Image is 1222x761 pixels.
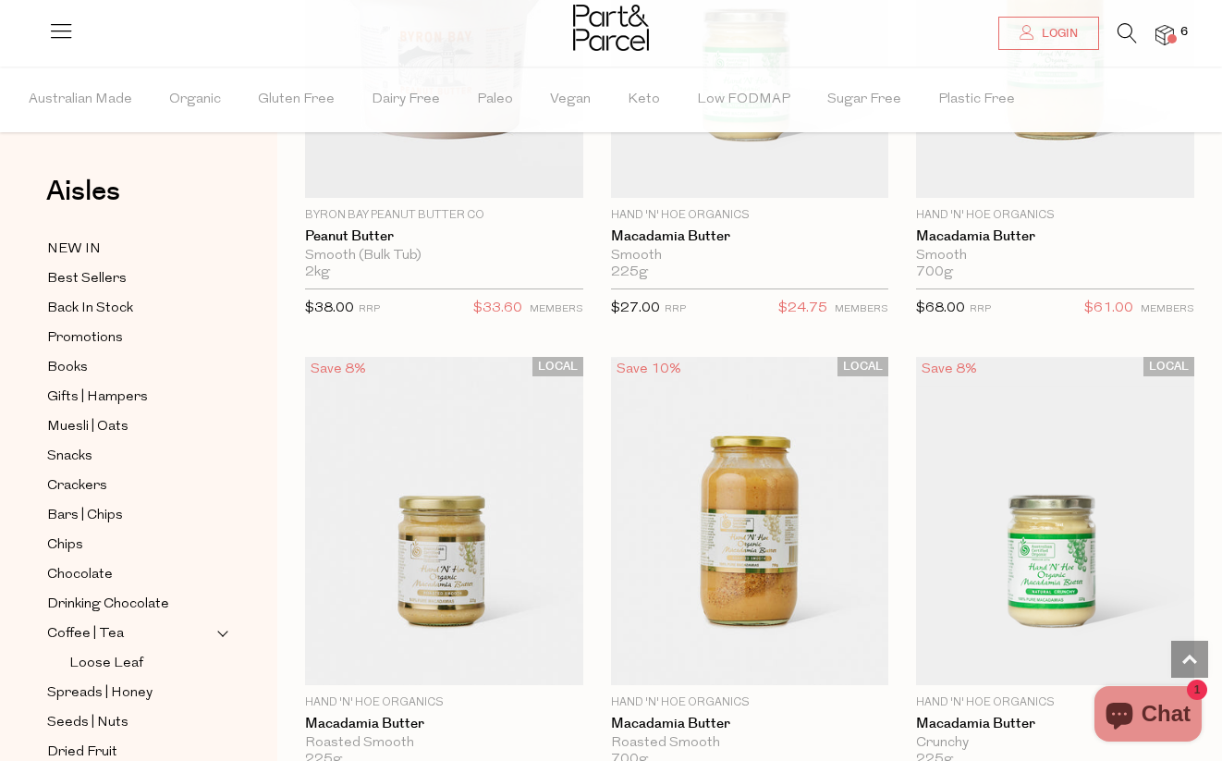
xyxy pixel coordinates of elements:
a: Coffee | Tea [47,622,215,645]
span: Login [1037,26,1078,42]
span: $24.75 [778,297,827,321]
img: Part&Parcel [573,5,649,51]
a: Chips [47,534,215,557]
span: Muesli | Oats [47,416,128,438]
span: Gluten Free [258,68,335,132]
span: $33.60 [473,297,522,321]
span: $38.00 [305,301,354,315]
span: Best Sellers [47,268,127,290]
a: Loose Leaf [69,652,215,675]
span: Paleo [477,68,513,132]
span: Spreads | Honey [47,682,153,705]
span: Back In Stock [47,298,133,320]
a: Chocolate [47,563,215,586]
span: Coffee | Tea [47,623,124,645]
small: RRP [359,304,380,314]
button: Expand/Collapse Coffee | Tea [216,622,229,644]
a: Promotions [47,326,215,350]
span: Chips [47,534,83,557]
span: 2kg [305,264,330,281]
a: Macadamia Butter [611,228,889,245]
p: Hand 'n' Hoe Organics [916,694,1194,711]
p: Hand 'n' Hoe Organics [611,207,889,224]
a: 6 [1155,25,1174,44]
span: Low FODMAP [697,68,790,132]
span: Vegan [550,68,591,132]
span: LOCAL [532,357,583,376]
a: Login [998,17,1099,50]
span: LOCAL [1143,357,1194,376]
small: MEMBERS [835,304,888,314]
a: Drinking Chocolate [47,593,215,616]
p: Hand 'n' Hoe Organics [916,207,1194,224]
span: 6 [1176,24,1192,41]
p: Hand 'n' Hoe Organics [611,694,889,711]
span: Snacks [47,446,92,468]
span: $61.00 [1084,297,1133,321]
span: Gifts | Hampers [47,387,148,409]
span: Drinking Chocolate [47,594,169,616]
a: Peanut Butter [305,228,583,245]
span: Keto [628,68,660,132]
a: Books [47,356,215,379]
img: Macadamia Butter [611,357,889,685]
span: $68.00 [916,301,965,315]
div: Roasted Smooth [305,735,583,752]
inbox-online-store-chat: Shopify online store chat [1089,686,1207,746]
span: Dairy Free [372,68,440,132]
small: RRP [665,304,686,314]
span: 700g [916,264,953,281]
div: Smooth [916,248,1194,264]
div: Save 10% [611,357,687,382]
div: Roasted Smooth [611,735,889,752]
a: Crackers [47,474,215,497]
div: Smooth (Bulk Tub) [305,248,583,264]
small: MEMBERS [1141,304,1194,314]
span: Bars | Chips [47,505,123,527]
img: Macadamia Butter [916,357,1194,685]
span: Loose Leaf [69,653,143,675]
a: Gifts | Hampers [47,386,215,409]
span: 225g [611,264,648,281]
p: Hand 'n' Hoe Organics [305,694,583,711]
p: Byron Bay Peanut Butter Co [305,207,583,224]
span: $27.00 [611,301,660,315]
a: Macadamia Butter [916,716,1194,732]
div: Save 8% [916,357,983,382]
span: Aisles [46,171,120,212]
span: LOCAL [837,357,888,376]
span: NEW IN [47,239,101,261]
span: Seeds | Nuts [47,712,128,734]
small: RRP [970,304,991,314]
span: Books [47,357,88,379]
span: Plastic Free [938,68,1015,132]
span: Promotions [47,327,123,350]
div: Crunchy [916,735,1194,752]
a: Macadamia Butter [611,716,889,732]
div: Save 8% [305,357,372,382]
span: Chocolate [47,564,113,586]
span: Australian Made [29,68,132,132]
span: Crackers [47,475,107,497]
a: Muesli | Oats [47,415,215,438]
a: Back In Stock [47,297,215,320]
small: MEMBERS [530,304,583,314]
a: Macadamia Butter [305,716,583,732]
a: Seeds | Nuts [47,711,215,734]
a: Aisles [46,178,120,224]
a: Macadamia Butter [916,228,1194,245]
a: Spreads | Honey [47,681,215,705]
span: Sugar Free [827,68,901,132]
div: Smooth [611,248,889,264]
img: Macadamia Butter [305,357,583,685]
a: Snacks [47,445,215,468]
span: Organic [169,68,221,132]
a: Bars | Chips [47,504,215,527]
a: NEW IN [47,238,215,261]
a: Best Sellers [47,267,215,290]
